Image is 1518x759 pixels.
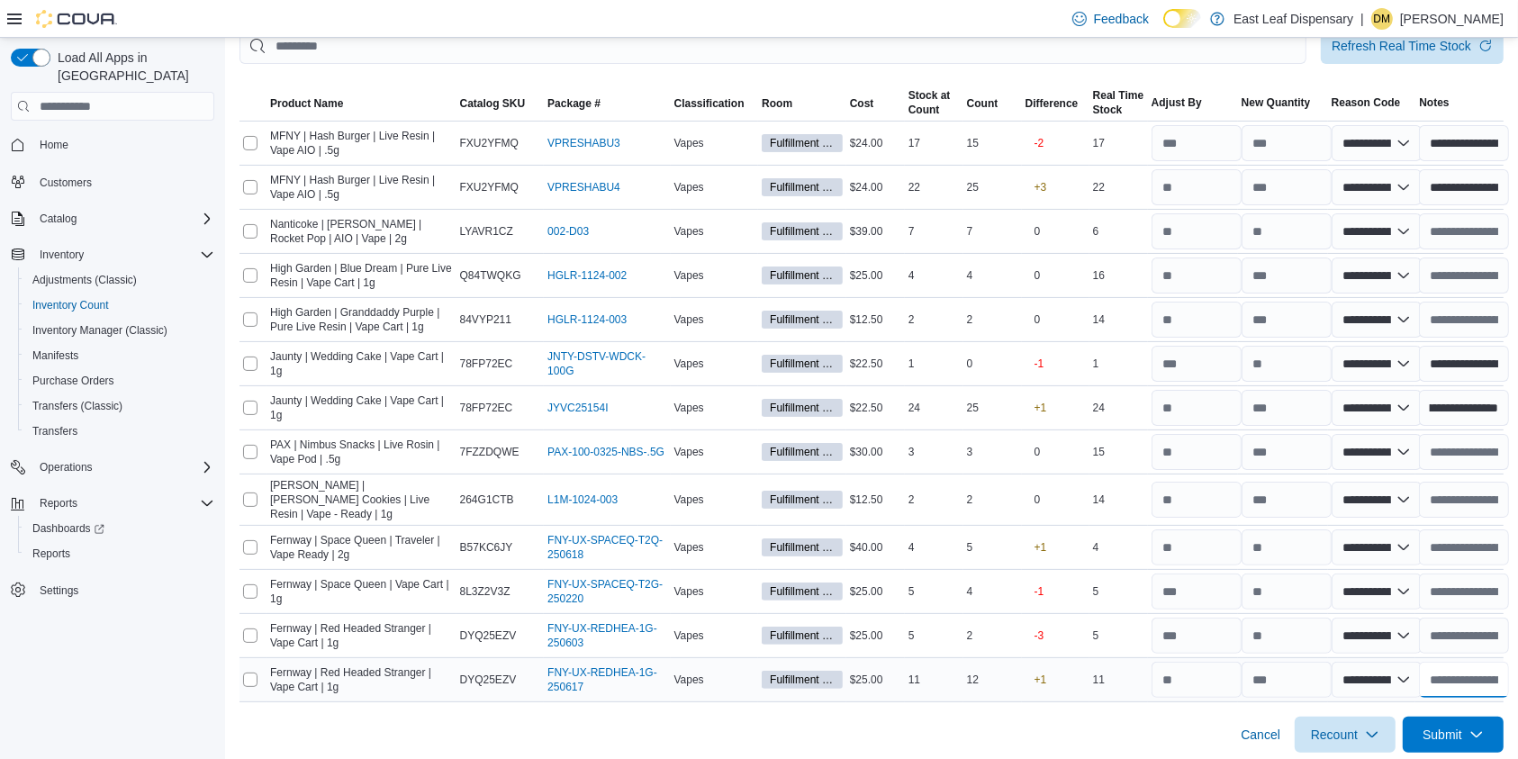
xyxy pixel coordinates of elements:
p: -3 [1035,628,1044,643]
span: 8L3Z2V3Z [460,584,511,599]
span: Settings [32,579,214,601]
span: Fulfillment Room (Sales) [770,267,835,284]
div: $39.00 [846,221,905,242]
span: Adjustments (Classic) [25,269,214,291]
div: 5 [905,581,963,602]
span: Customers [40,176,92,190]
span: Reports [32,492,214,514]
span: DYQ25EZV [460,628,517,643]
span: Reports [25,543,214,565]
span: Jaunty | Wedding Cake | Vape Cart | 1g [270,349,453,378]
span: Purchase Orders [25,370,214,392]
button: Cancel [1233,717,1288,753]
div: Vapes [671,397,759,419]
div: 1 [1089,353,1148,375]
div: $22.50 [846,397,905,419]
span: Fulfillment Room (Sales) [762,583,843,601]
a: HGLR-1124-002 [547,268,627,283]
button: Operations [4,455,221,480]
button: Inventory Count [18,293,221,318]
p: +3 [1035,180,1047,194]
a: Transfers (Classic) [25,395,130,417]
span: Transfers [32,424,77,438]
p: | [1360,8,1364,30]
div: 2 [963,625,1022,646]
span: Fulfillment Room (Sales) [762,134,843,152]
div: $24.00 [846,176,905,198]
span: Fulfillment Room (Sales) [770,583,835,600]
span: Q84TWQKG [460,268,521,283]
span: Operations [40,460,93,474]
span: Fulfillment Room (Sales) [762,627,843,645]
div: Vapes [671,309,759,330]
button: Stock atCount [905,85,963,121]
span: Fulfillment Room (Sales) [762,222,843,240]
span: Classification [674,96,745,111]
span: Manifests [25,345,214,366]
button: Recount [1295,717,1396,753]
div: Vapes [671,537,759,558]
p: -1 [1035,357,1044,371]
span: Fulfillment Room (Sales) [762,311,843,329]
span: Fernway | Space Queen | Traveler | Vape Ready | 2g [270,533,453,562]
button: Submit [1403,717,1504,753]
button: Transfers [18,419,221,444]
span: 84VYP211 [460,312,511,327]
span: Fulfillment Room (Sales) [770,400,835,416]
span: DM [1374,8,1391,30]
span: Cost [850,96,874,111]
span: Fulfillment Room (Sales) [770,223,835,239]
span: Transfers (Classic) [32,399,122,413]
div: $24.00 [846,132,905,154]
span: Fulfillment Room (Sales) [762,355,843,373]
a: Settings [32,580,86,601]
div: 15 [963,132,1022,154]
div: Vapes [671,176,759,198]
span: Fulfillment Room (Sales) [770,312,835,328]
button: Home [4,131,221,158]
p: 0 [1035,445,1041,459]
div: 14 [1089,489,1148,511]
span: Feedback [1094,10,1149,28]
a: Transfers [25,420,85,442]
div: 17 [1089,132,1148,154]
span: Inventory [32,244,214,266]
input: This is a search bar. After typing your query, hit enter to filter the results lower in the page. [239,28,1306,64]
span: PAX | Nimbus Snacks | Live Rosin | Vape Pod | .5g [270,438,453,466]
a: Inventory Count [25,294,116,316]
span: Load All Apps in [GEOGRAPHIC_DATA] [50,49,214,85]
div: 4 [1089,537,1148,558]
p: -2 [1035,136,1044,150]
div: 5 [1089,581,1148,602]
div: 7 [905,221,963,242]
p: 0 [1035,492,1041,507]
a: FNY-UX-SPACEQ-T2Q-250618 [547,533,666,562]
span: Fernway | Red Headed Stranger | Vape Cart | 1g [270,621,453,650]
span: FXU2YFMQ [460,180,519,194]
div: 4 [963,581,1022,602]
div: Stock [1093,103,1143,117]
div: 12 [963,669,1022,691]
div: Difference [1026,96,1079,111]
span: Fulfillment Room (Sales) [762,267,843,285]
div: New Quantity [1242,95,1311,110]
div: 24 [1089,397,1148,419]
a: Customers [32,172,99,194]
span: Nanticoke | Nanti Nitro | Rocket Pop | AIO | Vape | 2g [270,217,453,246]
button: Inventory [4,242,221,267]
span: Inventory Count [32,298,109,312]
span: Reason Code [1332,95,1401,110]
span: Reports [32,547,70,561]
div: 0 [963,353,1022,375]
a: JNTY-DSTV-WDCK-100G [547,349,666,378]
a: FNY-UX-REDHEA-1G-250603 [547,621,666,650]
span: Transfers [25,420,214,442]
span: Adjustments (Classic) [32,273,137,287]
span: DYQ25EZV [460,673,517,687]
button: Inventory Manager (Classic) [18,318,221,343]
span: Settings [40,583,78,598]
div: 11 [1089,669,1148,691]
p: 0 [1035,312,1041,327]
span: Fulfillment Room (Sales) [762,178,843,196]
span: LYAVR1CZ [460,224,513,239]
